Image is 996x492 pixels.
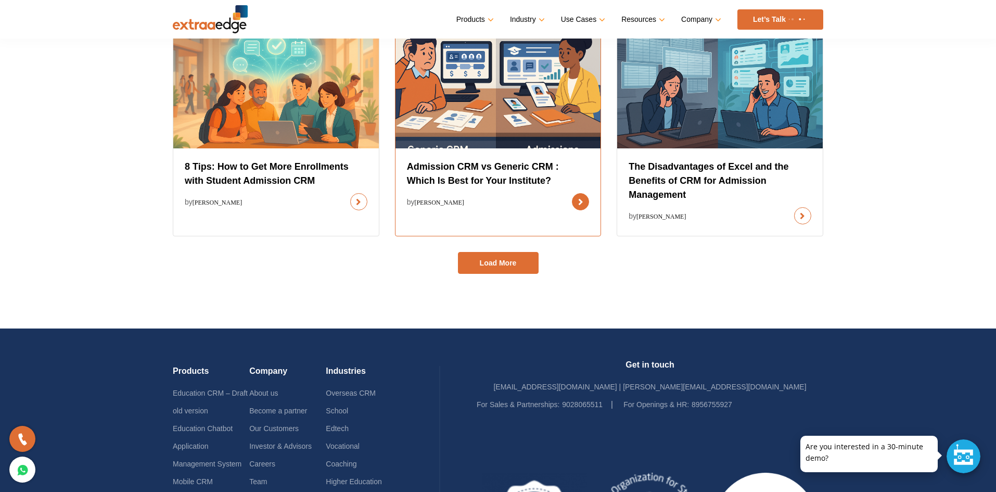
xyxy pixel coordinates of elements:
a: [EMAIL_ADDRESS][DOMAIN_NAME] | [PERSON_NAME][EMAIL_ADDRESS][DOMAIN_NAME] [493,383,806,391]
div: Chat [947,439,980,473]
a: School [326,407,348,415]
a: Team [249,477,267,486]
a: Coaching [326,460,356,468]
a: Edtech [326,424,349,433]
a: Resources [621,12,663,27]
a: Higher Education [326,477,381,486]
a: Overseas CRM [326,389,376,397]
a: Products [456,12,492,27]
label: For Sales & Partnerships: [477,396,560,413]
a: Mobile CRM [173,477,213,486]
a: Let’s Talk [737,9,823,30]
a: Application Management System [173,442,241,468]
h4: Industries [326,366,402,384]
label: For Openings & HR: [623,396,689,413]
a: Become a partner [249,407,307,415]
button: Load More [458,252,539,274]
a: Company [681,12,719,27]
a: Industry [510,12,543,27]
a: Careers [249,460,275,468]
a: 9028065511 [562,400,603,409]
a: Use Cases [561,12,603,27]
h4: Products [173,366,249,384]
a: Our Customers [249,424,299,433]
a: About us [249,389,278,397]
a: Vocational [326,442,360,450]
a: 8956755927 [692,400,732,409]
a: Education Chatbot [173,424,233,433]
h4: Get in touch [477,360,823,378]
a: Investor & Advisors [249,442,312,450]
a: Education CRM – Draft old version [173,389,248,415]
h4: Company [249,366,326,384]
